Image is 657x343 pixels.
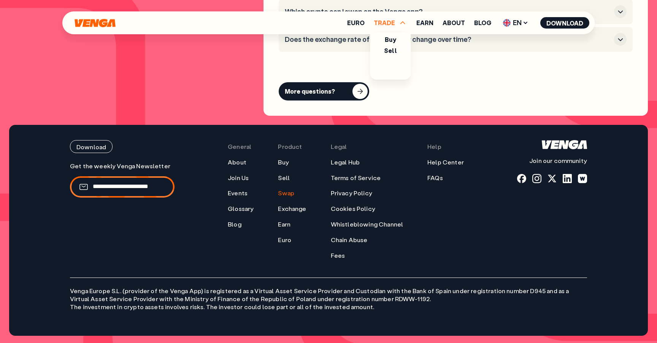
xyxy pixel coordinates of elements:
[228,220,241,228] a: Blog
[228,205,254,213] a: Glossary
[331,236,368,244] a: Chain Abuse
[517,174,526,183] a: fb
[278,189,294,197] a: Swap
[278,205,306,213] a: Exchange
[578,174,587,183] a: warpcast
[474,20,491,26] a: Blog
[285,8,611,16] h3: Which crypto can I swap on the Venga app?
[228,174,249,182] a: Join Us
[385,35,396,43] a: Buy
[70,162,175,170] p: Get the weekly Venga Newsletter
[285,88,335,95] div: More questions?
[347,20,365,26] a: Euro
[285,33,627,46] button: Does the exchange rate of a crypto pair change over time?
[384,46,397,54] a: Sell
[331,220,403,228] a: Whistleblowing Channel
[285,35,611,44] h3: Does the exchange rate of a crypto pair change over time?
[331,252,345,260] a: Fees
[279,82,369,101] button: More questions?
[416,20,433,26] a: Earn
[278,158,289,166] a: Buy
[285,5,627,18] button: Which crypto can I swap on the Venga app?
[278,236,291,244] a: Euro
[427,143,441,151] span: Help
[228,189,248,197] a: Events
[374,18,407,27] span: TRADE
[503,19,511,27] img: flag-uk
[70,140,175,153] a: Download
[427,158,464,166] a: Help Center
[331,189,372,197] a: Privacy Policy
[228,158,246,166] a: About
[331,174,381,182] a: Terms of Service
[563,174,572,183] a: linkedin
[331,158,360,166] a: Legal Hub
[331,143,347,151] span: Legal
[500,17,531,29] span: EN
[427,174,443,182] a: FAQs
[374,20,395,26] span: TRADE
[278,220,290,228] a: Earn
[443,20,465,26] a: About
[278,143,302,151] span: Product
[70,278,587,311] p: Venga Europe S.L. (provider of the Venga App) is registered as a Virtual Asset Service Provider a...
[331,205,375,213] a: Cookies Policy
[547,174,557,183] a: x
[532,174,541,183] a: instagram
[517,157,587,165] p: Join our community
[542,140,587,149] svg: Home
[278,174,290,182] a: Sell
[228,143,251,151] span: General
[74,19,116,27] svg: Home
[540,17,589,29] button: Download
[70,140,113,153] button: Download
